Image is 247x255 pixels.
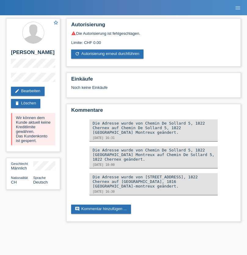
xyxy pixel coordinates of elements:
div: Limite: CHF 0.00 [71,36,236,45]
i: refresh [75,51,80,56]
a: menu [232,6,244,9]
div: Männlich [11,161,33,170]
i: edit [15,89,20,93]
div: Die Autorisierung ist fehlgeschlagen. [71,31,236,36]
i: delete [15,101,20,106]
i: warning [71,31,76,36]
a: refreshAutorisierung erneut durchführen [71,49,143,59]
span: Nationalität [11,176,28,180]
a: deleteLöschen [11,99,40,108]
i: comment [75,206,80,211]
h2: Kommentare [71,107,236,116]
h2: Autorisierung [71,22,236,31]
div: Die Adresse wurde von [STREET_ADDRESS], 1822 Chernex auf [GEOGRAPHIC_DATA], 1816 [GEOGRAPHIC_DATA... [93,175,215,188]
span: Deutsch [33,180,48,184]
span: Schweiz [11,180,17,184]
div: [DATE] 10:00 [93,163,215,166]
i: menu [235,5,241,11]
div: [DATE] 16:31 [93,136,215,140]
a: commentKommentar hinzufügen ... [71,205,131,214]
i: star_border [53,20,59,25]
div: Noch keine Einkäufe [71,85,236,94]
h2: Einkäufe [71,76,236,85]
span: Sprache [33,176,46,180]
h2: [PERSON_NAME] [11,49,55,59]
div: [DATE] 16:30 [93,190,215,193]
div: Die Adresse wurde von Chemin De Sollard 5, 1822 Chernex auf Chemin De Sollard 5, 1822 [GEOGRAPHIC... [93,121,215,135]
span: Geschlecht [11,162,28,166]
div: Die Adresse wurde von Chemin De Sollard 5, 1822 [GEOGRAPHIC_DATA] Montreux auf Chemin De Sollard ... [93,148,215,162]
a: editBearbeiten [11,87,45,96]
a: star_border [53,20,59,26]
div: Wir können dem Kunde aktuell keine Kreditlimite gewähren. Das Kundenkonto ist gesperrt. [11,113,55,145]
